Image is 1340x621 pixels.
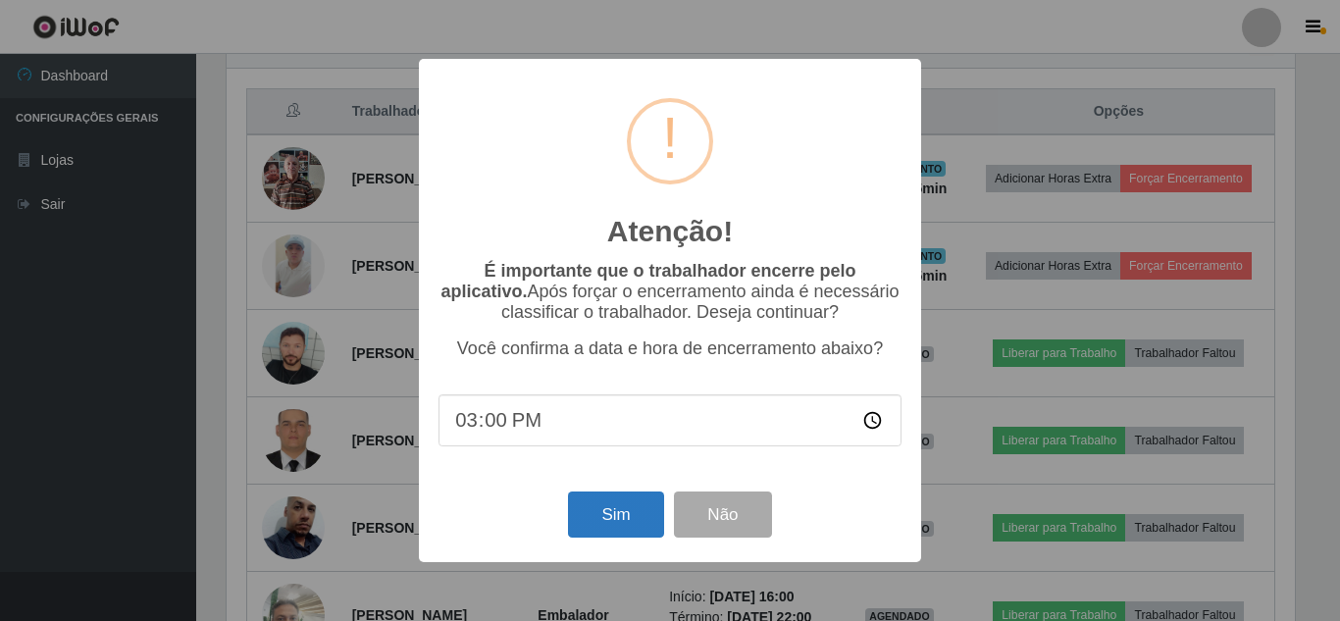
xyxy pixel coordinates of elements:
h2: Atenção! [607,214,733,249]
p: Você confirma a data e hora de encerramento abaixo? [438,338,902,359]
p: Após forçar o encerramento ainda é necessário classificar o trabalhador. Deseja continuar? [438,261,902,323]
button: Não [674,492,771,538]
button: Sim [568,492,663,538]
b: É importante que o trabalhador encerre pelo aplicativo. [440,261,855,301]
